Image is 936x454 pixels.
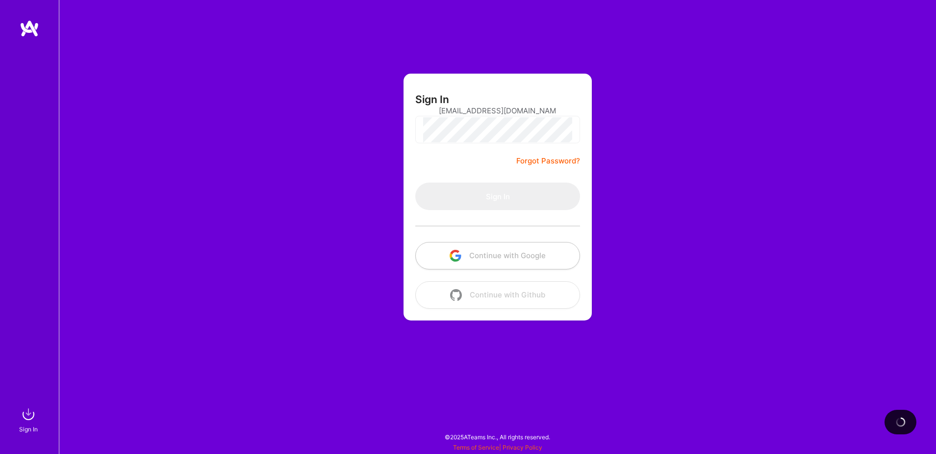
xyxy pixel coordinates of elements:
[896,417,906,427] img: loading
[450,289,462,301] img: icon
[516,155,580,167] a: Forgot Password?
[503,444,542,451] a: Privacy Policy
[415,281,580,309] button: Continue with Github
[19,424,38,434] div: Sign In
[439,98,557,123] input: Email...
[453,444,542,451] span: |
[20,20,39,37] img: logo
[21,404,38,434] a: sign inSign In
[415,183,580,210] button: Sign In
[450,250,461,262] img: icon
[453,444,499,451] a: Terms of Service
[415,242,580,269] button: Continue with Google
[415,93,449,106] h3: Sign In
[59,425,936,449] div: © 2025 ATeams Inc., All rights reserved.
[19,404,38,424] img: sign in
